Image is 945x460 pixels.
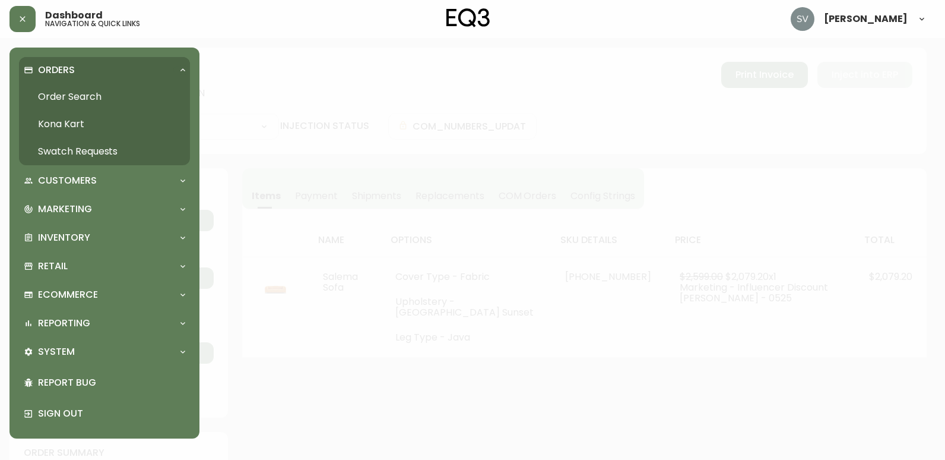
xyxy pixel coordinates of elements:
div: Inventory [19,225,190,251]
a: Kona Kart [19,111,190,138]
p: Reporting [38,317,90,330]
img: 0ef69294c49e88f033bcbeb13310b844 [791,7,814,31]
span: Dashboard [45,11,103,20]
div: Customers [19,168,190,194]
div: Marketing [19,196,190,222]
img: logo [446,8,490,27]
p: Customers [38,174,97,187]
div: Ecommerce [19,282,190,308]
div: Orders [19,57,190,83]
p: Report Bug [38,376,185,389]
div: Sign Out [19,398,190,429]
p: Inventory [38,231,90,244]
p: Ecommerce [38,288,98,301]
div: System [19,339,190,365]
p: System [38,345,75,358]
div: Reporting [19,310,190,336]
h5: navigation & quick links [45,20,140,27]
p: Orders [38,64,75,77]
div: Retail [19,253,190,279]
p: Sign Out [38,407,185,420]
p: Retail [38,260,68,273]
span: [PERSON_NAME] [824,14,908,24]
a: Order Search [19,83,190,111]
p: Marketing [38,203,92,216]
div: Report Bug [19,367,190,398]
a: Swatch Requests [19,138,190,165]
